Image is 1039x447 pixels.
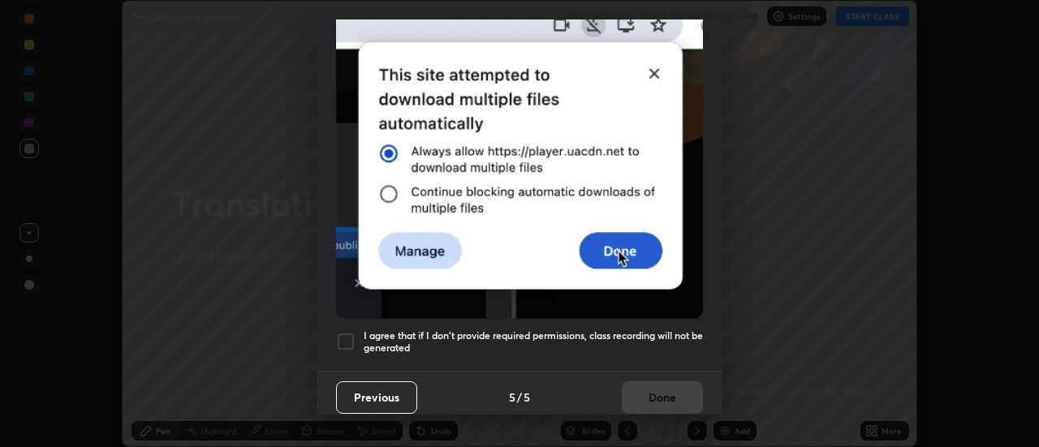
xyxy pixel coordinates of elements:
h5: I agree that if I don't provide required permissions, class recording will not be generated [364,329,703,355]
h4: 5 [509,389,515,406]
h4: 5 [524,389,530,406]
button: Previous [336,381,417,414]
h4: / [517,389,522,406]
